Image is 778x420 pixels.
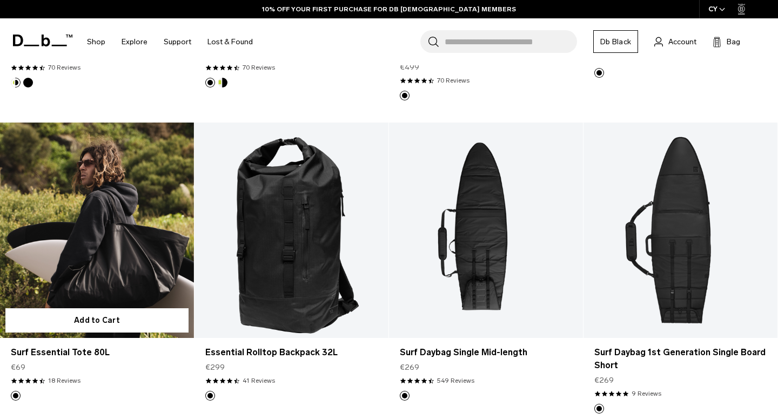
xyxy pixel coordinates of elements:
button: Black Out [205,391,215,401]
button: Black Out [400,391,410,401]
a: Support [164,23,191,61]
span: €69 [11,362,25,373]
a: 549 reviews [437,376,474,385]
a: Lost & Found [207,23,253,61]
button: Black Out [400,91,410,100]
button: Db x New Amsterdam Surf Association [218,78,227,87]
a: Shop [87,23,105,61]
button: Bag [713,35,740,48]
span: Account [668,36,696,48]
nav: Main Navigation [79,18,261,65]
a: 41 reviews [243,376,275,385]
button: Db x New Amsterdam Surf Association [11,78,21,87]
a: Surf Daybag 1st Generation Single Board Short [583,123,777,338]
button: Add to Cart [5,308,189,333]
a: Explore [122,23,147,61]
span: €299 [205,362,225,373]
span: Bag [727,36,740,48]
a: 10% OFF YOUR FIRST PURCHASE FOR DB [DEMOGRAPHIC_DATA] MEMBERS [262,4,516,14]
span: €499 [400,62,419,73]
button: Black Out [11,391,21,401]
a: 70 reviews [437,76,470,85]
button: Black Out [23,78,33,87]
a: Surf Daybag Single Mid-length [389,123,583,338]
a: Surf Essential Tote 80L [11,346,183,359]
a: Account [654,35,696,48]
a: Surf Daybag 1st Generation Single Board Short [594,346,767,372]
span: €269 [400,362,419,373]
button: Black Out [594,404,604,414]
button: Black Out [205,78,215,87]
a: 18 reviews [48,376,81,385]
a: Essential Rolltop Backpack 32L [205,346,378,359]
a: 70 reviews [48,63,81,72]
a: Essential Rolltop Backpack 32L [194,123,388,338]
a: Db Black [593,30,638,53]
button: Black Out [594,68,604,78]
a: 70 reviews [243,63,275,72]
a: 9 reviews [632,389,661,398]
a: Surf Daybag Single Mid-length [400,346,572,359]
span: €269 [594,375,614,386]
